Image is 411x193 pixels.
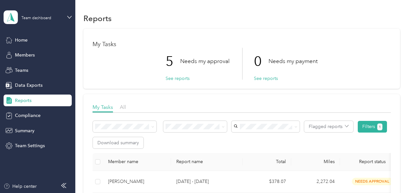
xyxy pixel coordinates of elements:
[120,104,126,110] span: All
[15,112,41,119] span: Compliance
[379,124,381,130] span: 1
[103,153,171,171] th: Member name
[15,97,31,104] span: Reports
[291,171,340,193] td: 2,272.04
[304,121,353,132] button: Flagged reports
[21,16,51,20] div: Team dashboard
[108,178,166,185] div: [PERSON_NAME]
[176,178,237,185] p: [DATE] - [DATE]
[377,123,383,130] button: 1
[248,159,286,164] div: Total
[358,121,387,133] button: Filters1
[15,127,34,134] span: Summary
[254,48,268,75] p: 0
[243,171,291,193] td: $378.07
[171,153,243,171] th: Report name
[15,67,28,74] span: Teams
[93,104,113,110] span: My Tasks
[4,183,37,190] button: Help center
[268,57,318,65] p: Needs my payment
[15,52,35,58] span: Members
[108,159,166,164] div: Member name
[375,157,411,193] iframe: Everlance-gr Chat Button Frame
[254,75,278,82] button: See reports
[166,75,190,82] button: See reports
[93,41,391,48] h1: My Tasks
[180,57,230,65] p: Needs my approval
[352,178,393,185] span: needs approval
[15,37,28,44] span: Home
[83,15,112,22] h1: Reports
[93,137,143,148] button: Download summary
[296,159,335,164] div: Miles
[15,82,43,89] span: Data Exports
[15,142,45,149] span: Team Settings
[166,48,180,75] p: 5
[345,159,400,164] span: Report status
